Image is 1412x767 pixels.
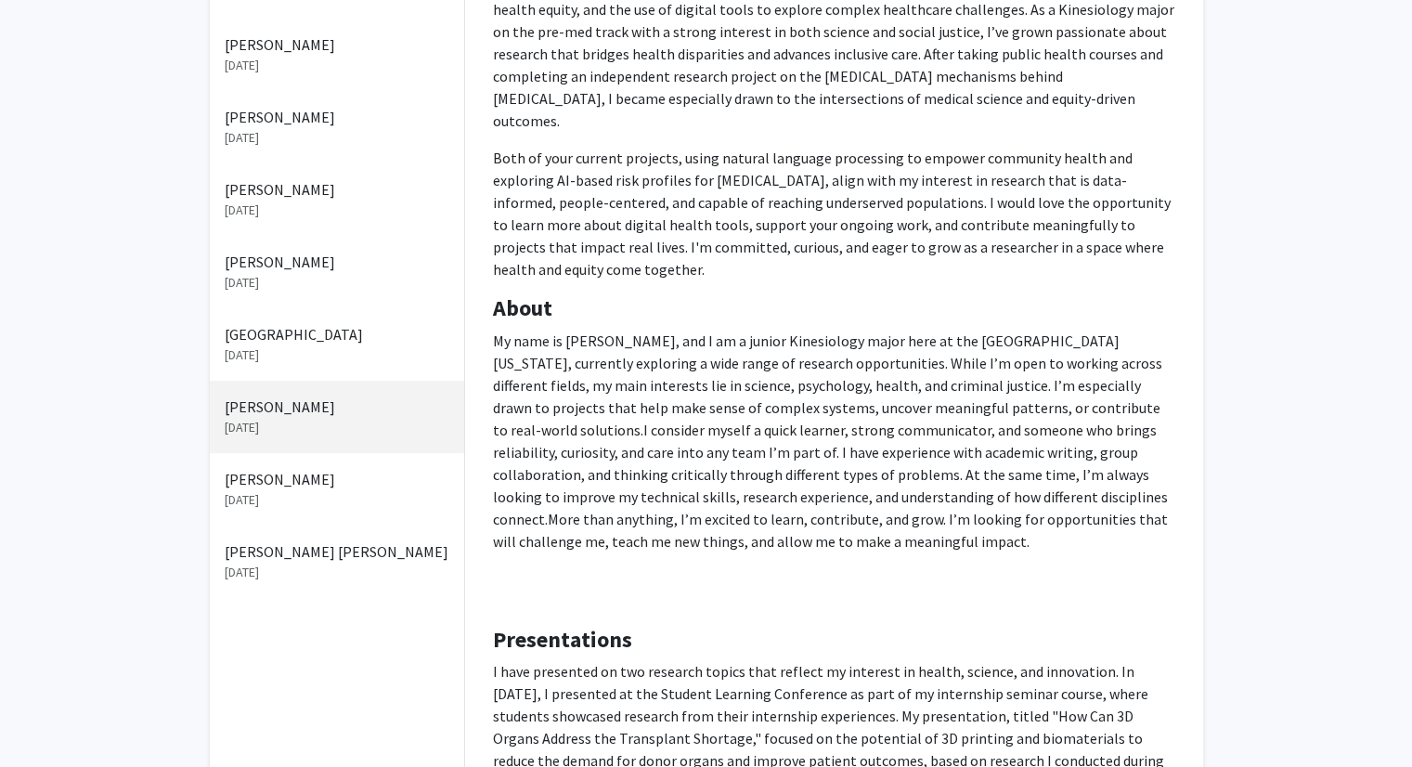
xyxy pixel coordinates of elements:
[493,147,1175,280] p: Both of your current projects, using natural language processing to empower community health and ...
[225,33,449,56] p: [PERSON_NAME]
[225,178,449,201] p: [PERSON_NAME]
[493,510,1171,551] span: More than anything, I’m excited to learn, contribute, and grow. I’m looking for opportunities tha...
[493,625,632,654] b: Presentations
[225,251,449,273] p: [PERSON_NAME]
[493,293,552,322] b: About
[225,540,449,563] p: [PERSON_NAME] [PERSON_NAME]
[225,418,449,437] p: [DATE]
[225,563,449,582] p: [DATE]
[225,323,449,345] p: [GEOGRAPHIC_DATA]
[225,490,449,510] p: [DATE]
[493,421,1171,528] span: I consider myself a quick learner, strong communicator, and someone who brings reliability, curio...
[225,201,449,220] p: [DATE]
[225,468,449,490] p: [PERSON_NAME]
[14,683,79,753] iframe: Chat
[225,345,449,365] p: [DATE]
[225,128,449,148] p: [DATE]
[493,330,1175,552] p: My name is [PERSON_NAME], and I am a junior Kinesiology major here at the [GEOGRAPHIC_DATA][US_ST...
[225,106,449,128] p: [PERSON_NAME]
[225,56,449,75] p: [DATE]
[225,273,449,292] p: [DATE]
[225,396,449,418] p: [PERSON_NAME]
